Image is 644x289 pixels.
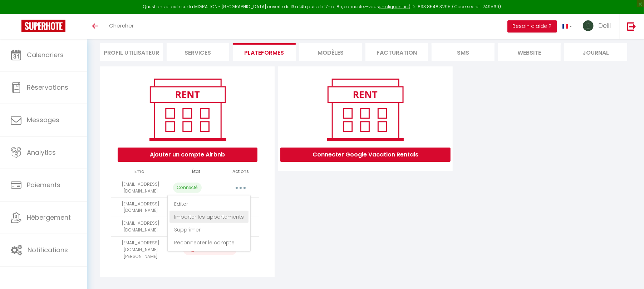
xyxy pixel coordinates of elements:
td: [EMAIL_ADDRESS][DOMAIN_NAME] [111,217,170,237]
a: Supprimer [169,224,249,236]
img: rent.png [142,75,233,144]
td: [EMAIL_ADDRESS][DOMAIN_NAME] [111,198,170,217]
img: logout [627,22,636,31]
span: Delil [598,21,611,30]
th: Email [111,165,170,178]
li: SMS [432,43,494,61]
th: Actions [222,165,259,178]
td: [EMAIL_ADDRESS][DOMAIN_NAME][PERSON_NAME] [111,236,170,263]
span: Réservations [27,83,68,92]
li: Journal [564,43,627,61]
li: website [498,43,561,61]
p: Connecté [173,183,202,193]
a: Reconnecter le compte [169,236,249,249]
img: Super Booking [21,20,65,32]
th: État [170,165,222,178]
li: Plateformes [233,43,295,61]
span: Paiements [27,180,60,189]
span: Chercher [109,22,134,29]
a: Importer les appartements [169,211,249,223]
span: Messages [27,115,59,124]
span: Notifications [28,245,68,254]
button: Connecter Google Vacation Rentals [280,148,451,162]
img: ... [583,20,594,31]
a: ... Delil [577,14,620,39]
span: Analytics [27,148,56,157]
a: Chercher [104,14,139,39]
li: Services [167,43,229,61]
button: Besoin d'aide ? [507,20,557,33]
img: rent.png [320,75,411,144]
span: Calendriers [27,50,64,59]
li: Facturation [365,43,428,61]
td: [EMAIL_ADDRESS][DOMAIN_NAME] [111,178,170,198]
li: MODÈLES [299,43,362,61]
a: en cliquant ici [379,4,409,10]
button: Ajouter un compte Airbnb [118,148,257,162]
span: Hébergement [27,213,71,222]
a: Editer [169,198,249,210]
li: Profil Utilisateur [100,43,163,61]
